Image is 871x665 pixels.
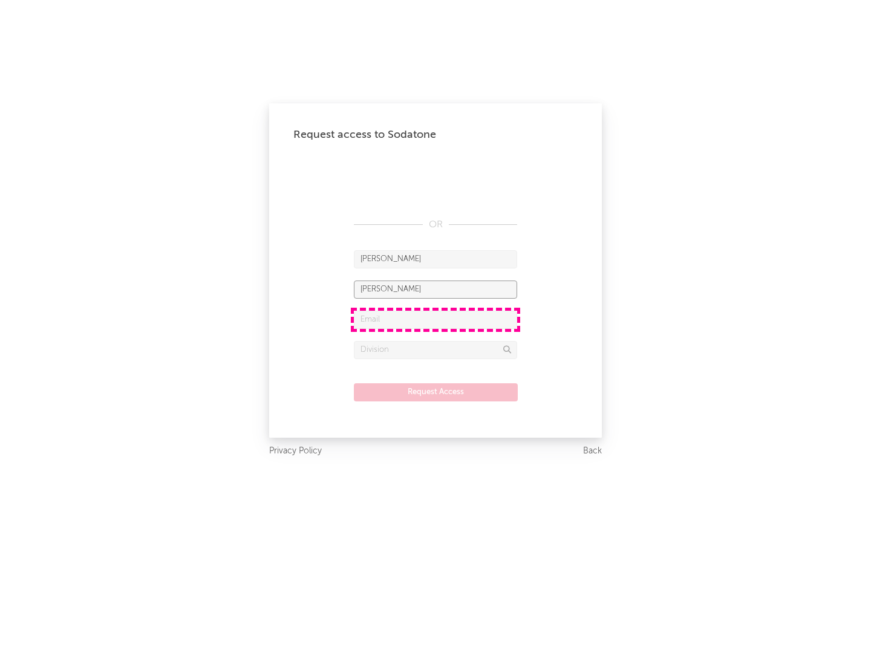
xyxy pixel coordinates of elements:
[293,128,578,142] div: Request access to Sodatone
[583,444,602,459] a: Back
[354,341,517,359] input: Division
[269,444,322,459] a: Privacy Policy
[354,311,517,329] input: Email
[354,383,518,401] button: Request Access
[354,250,517,268] input: First Name
[354,281,517,299] input: Last Name
[354,218,517,232] div: OR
